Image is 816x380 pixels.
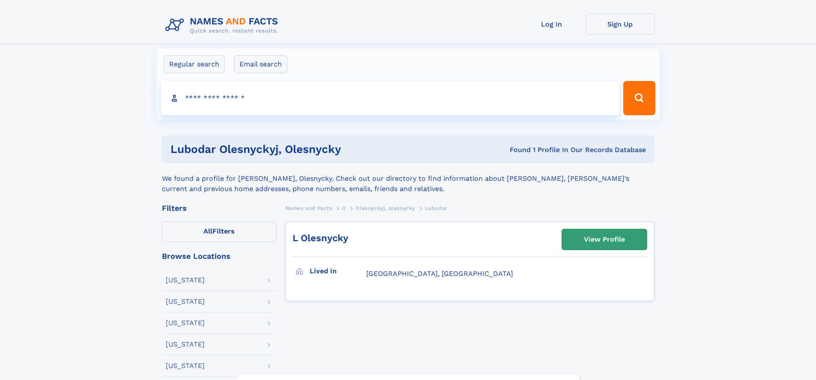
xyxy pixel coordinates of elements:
div: Filters [162,204,277,212]
div: [US_STATE] [166,298,205,305]
input: search input [161,81,620,115]
span: Lubodar [425,205,448,211]
span: O [342,205,346,211]
h1: lubodar olesnyckyj, olesnycky [170,144,425,155]
a: L Olesnycky [293,233,348,243]
label: Email search [234,55,287,73]
div: View Profile [584,230,625,249]
span: All [203,227,212,235]
button: Search Button [623,81,655,115]
span: Olesnyckyj, olesnycky [356,205,415,211]
a: O [342,203,346,213]
a: View Profile [562,229,647,250]
a: Olesnyckyj, olesnycky [356,203,415,213]
label: Filters [162,221,277,242]
div: [US_STATE] [166,341,205,348]
div: [US_STATE] [166,362,205,369]
a: Names and Facts [285,203,332,213]
div: We found a profile for [PERSON_NAME], Olesnycky. Check out our directory to find information abou... [162,163,655,194]
div: [US_STATE] [166,320,205,326]
div: [US_STATE] [166,277,205,284]
a: Log In [517,14,586,35]
div: Found 1 Profile In Our Records Database [425,145,646,155]
label: Regular search [164,55,225,73]
h3: Lived in [310,264,366,278]
a: Sign Up [586,14,655,35]
span: [GEOGRAPHIC_DATA], [GEOGRAPHIC_DATA] [366,269,513,278]
div: Browse Locations [162,252,277,260]
img: Logo Names and Facts [162,14,285,37]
